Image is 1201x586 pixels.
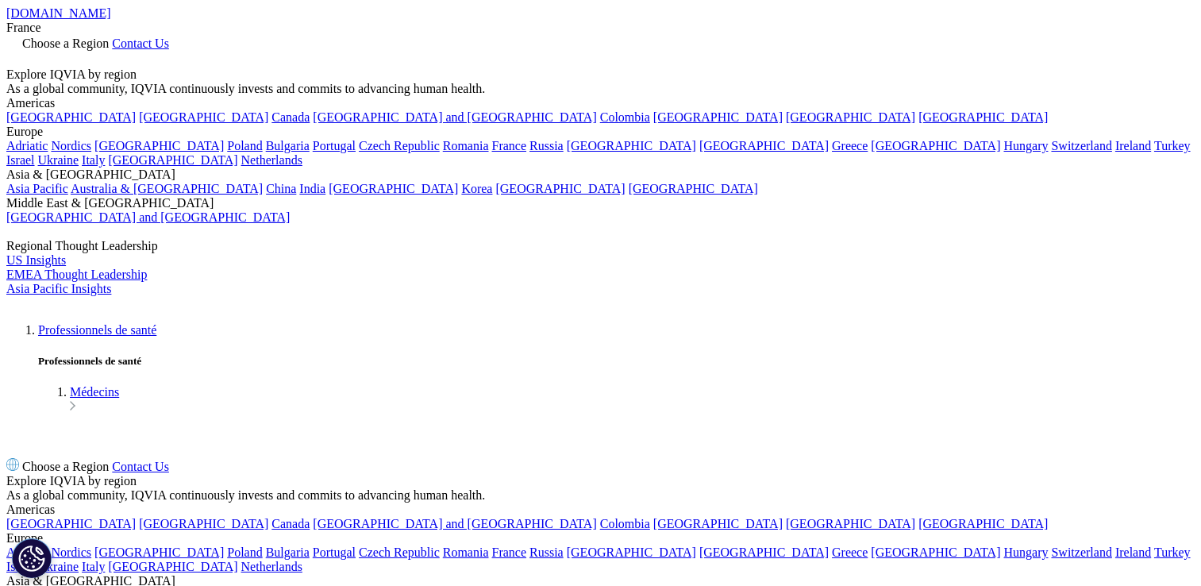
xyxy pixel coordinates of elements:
a: Italy [82,153,105,167]
a: [GEOGRAPHIC_DATA] [94,546,224,559]
a: [GEOGRAPHIC_DATA] [653,110,783,124]
a: [GEOGRAPHIC_DATA] [139,110,268,124]
a: [GEOGRAPHIC_DATA] [108,560,237,573]
a: Russia [529,139,564,152]
a: Contact Us [112,37,169,50]
a: [GEOGRAPHIC_DATA] [871,546,1000,559]
nav: Primary [6,323,1195,414]
a: Bulgaria [266,546,310,559]
div: Americas [6,503,1195,517]
a: France [492,139,527,152]
a: China [266,182,296,195]
a: Adriatic [6,546,48,559]
a: [GEOGRAPHIC_DATA] [871,139,1000,152]
a: [GEOGRAPHIC_DATA] [786,110,915,124]
a: [GEOGRAPHIC_DATA] [567,139,696,152]
a: [GEOGRAPHIC_DATA] [139,517,268,530]
a: Contact Us [112,460,169,473]
a: [GEOGRAPHIC_DATA] [699,139,829,152]
div: Explore IQVIA by region [6,67,1195,82]
a: [GEOGRAPHIC_DATA] and [GEOGRAPHIC_DATA] [313,517,596,530]
a: [GEOGRAPHIC_DATA] [629,182,758,195]
a: [GEOGRAPHIC_DATA] [699,546,829,559]
a: Asia Pacific Insights [6,282,111,295]
a: Turkey [1154,139,1191,152]
span: Choose a Region [22,460,109,473]
a: [GEOGRAPHIC_DATA] [653,517,783,530]
a: Poland [227,139,262,152]
div: As a global community, IQVIA continuously invests and commits to advancing human health. [6,488,1195,503]
a: Colombia [600,110,650,124]
a: [GEOGRAPHIC_DATA] [918,110,1048,124]
a: Romania [443,546,489,559]
a: [GEOGRAPHIC_DATA] [495,182,625,195]
a: [GEOGRAPHIC_DATA] [108,153,237,167]
a: Switzerland [1051,546,1111,559]
a: France [492,546,527,559]
a: Professionnels de santé [38,323,156,337]
a: Poland [227,546,262,559]
a: Netherlands [241,153,302,167]
a: Russia [529,546,564,559]
a: Nordics [51,546,91,559]
a: Ireland [1115,139,1151,152]
a: Israel [6,560,35,573]
a: US Insights [6,253,66,267]
div: Asia & [GEOGRAPHIC_DATA] [6,168,1195,182]
a: Czech Republic [359,139,440,152]
a: Italy [82,560,105,573]
a: Bulgaria [266,139,310,152]
a: [GEOGRAPHIC_DATA] [94,139,224,152]
div: Middle East & [GEOGRAPHIC_DATA] [6,196,1195,210]
div: Explore IQVIA by region [6,474,1195,488]
a: Médecins [70,385,119,399]
a: Adriatic [6,139,48,152]
div: As a global community, IQVIA continuously invests and commits to advancing human health. [6,82,1195,96]
a: Ukraine [38,153,79,167]
a: Switzerland [1051,139,1111,152]
a: Greece [832,546,868,559]
a: Portugal [313,139,356,152]
a: [GEOGRAPHIC_DATA] [918,517,1048,530]
a: Australia & [GEOGRAPHIC_DATA] [71,182,263,195]
a: [GEOGRAPHIC_DATA] [6,110,136,124]
div: France [6,21,1195,35]
a: [GEOGRAPHIC_DATA] [6,517,136,530]
a: India [299,182,325,195]
a: Czech Republic [359,546,440,559]
a: Ukraine [38,560,79,573]
div: Regional Thought Leadership [6,239,1195,253]
span: Choose a Region [22,37,109,50]
div: Europe [6,125,1195,139]
a: Israel [6,153,35,167]
a: EMEA Thought Leadership [6,268,147,281]
a: Romania [443,139,489,152]
div: Europe [6,531,1195,546]
a: Turkey [1154,546,1191,559]
a: [GEOGRAPHIC_DATA] and [GEOGRAPHIC_DATA] [313,110,596,124]
a: [GEOGRAPHIC_DATA] [567,546,696,559]
a: [GEOGRAPHIC_DATA] and [GEOGRAPHIC_DATA] [6,210,290,224]
a: Ireland [1115,546,1151,559]
button: Paramètres des cookies [12,538,52,578]
a: Netherlands [241,560,302,573]
a: Canada [271,110,310,124]
a: Hungary [1003,139,1048,152]
a: Portugal [313,546,356,559]
a: Colombia [600,517,650,530]
h5: Professionnels de santé [38,355,1195,368]
a: [GEOGRAPHIC_DATA] [329,182,458,195]
a: Korea [461,182,492,195]
a: Hungary [1003,546,1048,559]
a: Nordics [51,139,91,152]
a: [DOMAIN_NAME] [6,6,111,20]
a: [GEOGRAPHIC_DATA] [786,517,915,530]
div: Americas [6,96,1195,110]
a: Canada [271,517,310,530]
a: Asia Pacific [6,182,68,195]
